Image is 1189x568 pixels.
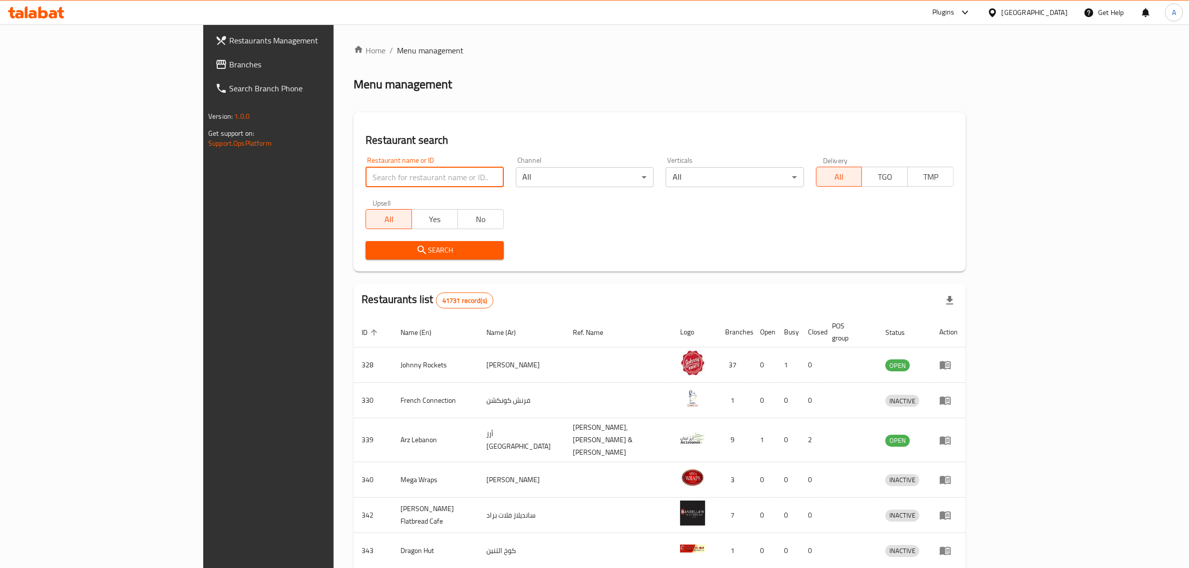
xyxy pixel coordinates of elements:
td: 9 [717,418,752,462]
div: Plugins [932,6,954,18]
td: 0 [800,498,824,533]
label: Delivery [823,157,848,164]
div: Menu [939,394,958,406]
img: Arz Lebanon [680,426,705,451]
div: Menu [939,359,958,371]
span: Search [374,244,495,257]
td: Arz Lebanon [393,418,478,462]
button: TMP [907,167,954,187]
td: 1 [752,418,776,462]
div: Menu [939,509,958,521]
span: No [462,212,500,227]
span: 41731 record(s) [436,296,493,305]
td: [PERSON_NAME] Flatbread Cafe [393,498,478,533]
span: TMP [912,170,950,184]
span: INACTIVE [885,395,919,407]
td: 0 [800,383,824,418]
div: Export file [938,288,962,312]
td: Mega Wraps [393,462,478,498]
button: All [366,209,412,229]
th: Busy [776,317,800,347]
span: INACTIVE [885,545,919,557]
a: Restaurants Management [207,28,402,52]
th: Logo [672,317,717,347]
th: Open [752,317,776,347]
td: 0 [752,383,776,418]
img: French Connection [680,386,705,411]
td: 0 [776,383,800,418]
th: Closed [800,317,824,347]
td: 0 [776,418,800,462]
span: INACTIVE [885,510,919,521]
span: INACTIVE [885,474,919,486]
a: Branches [207,52,402,76]
img: Johnny Rockets [680,350,705,375]
td: 1 [717,383,752,418]
div: Total records count [436,292,493,308]
span: Name (Ar) [486,326,529,338]
button: Search [366,241,503,260]
span: OPEN [885,435,910,446]
button: No [457,209,504,229]
td: French Connection [393,383,478,418]
a: Search Branch Phone [207,76,402,100]
span: Search Branch Phone [229,82,394,94]
td: 2 [800,418,824,462]
div: Menu [939,545,958,557]
th: Action [931,317,966,347]
button: TGO [861,167,908,187]
span: Ref. Name [573,326,617,338]
img: Sandella's Flatbread Cafe [680,501,705,526]
input: Search for restaurant name or ID.. [366,167,503,187]
span: Restaurants Management [229,34,394,46]
td: 0 [776,462,800,498]
div: [GEOGRAPHIC_DATA] [1002,7,1068,18]
td: [PERSON_NAME],[PERSON_NAME] & [PERSON_NAME] [565,418,673,462]
span: Get support on: [208,127,254,140]
span: OPEN [885,360,910,371]
a: Support.OpsPlatform [208,137,272,150]
td: 0 [752,347,776,383]
td: 0 [800,462,824,498]
div: Menu [939,434,958,446]
td: 0 [776,498,800,533]
span: 1.0.0 [234,110,250,123]
span: Status [885,326,918,338]
img: Mega Wraps [680,465,705,490]
span: Name (En) [400,326,444,338]
td: سانديلاز فلات براد [478,498,565,533]
h2: Restaurants list [362,292,493,308]
span: Menu management [397,44,463,56]
span: ID [362,326,381,338]
button: Yes [411,209,458,229]
span: Version: [208,110,233,123]
h2: Menu management [354,76,452,92]
td: 3 [717,462,752,498]
div: All [516,167,654,187]
button: All [816,167,862,187]
span: Yes [416,212,454,227]
td: 0 [752,462,776,498]
td: [PERSON_NAME] [478,347,565,383]
td: 37 [717,347,752,383]
span: A [1172,7,1176,18]
span: POS group [832,320,865,344]
td: 0 [752,498,776,533]
div: INACTIVE [885,474,919,486]
div: INACTIVE [885,395,919,407]
span: All [820,170,858,184]
td: 7 [717,498,752,533]
span: TGO [866,170,904,184]
span: All [370,212,408,227]
h2: Restaurant search [366,133,954,148]
td: فرنش كونكشن [478,383,565,418]
img: Dragon Hut [680,536,705,561]
td: 0 [800,347,824,383]
td: [PERSON_NAME] [478,462,565,498]
td: أرز [GEOGRAPHIC_DATA] [478,418,565,462]
div: Menu [939,474,958,486]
